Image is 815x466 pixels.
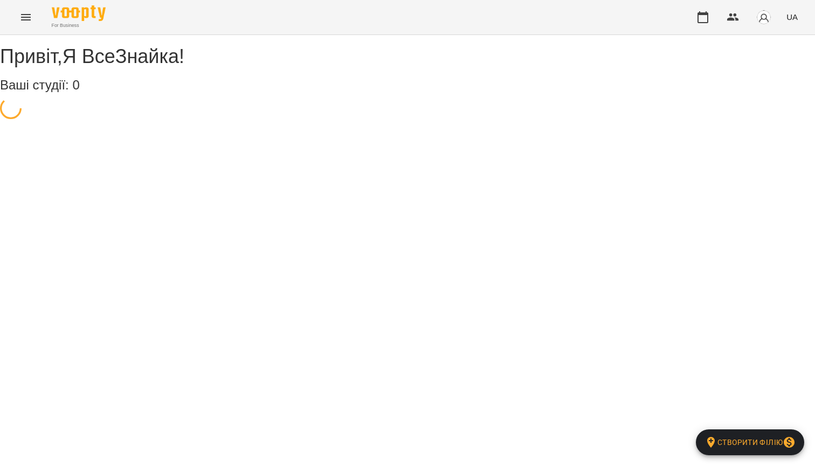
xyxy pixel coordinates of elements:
img: Voopty Logo [52,5,106,21]
span: UA [786,11,798,23]
button: UA [782,7,802,27]
button: Menu [13,4,39,30]
span: For Business [52,22,106,29]
img: avatar_s.png [756,10,771,25]
span: 0 [72,78,79,92]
